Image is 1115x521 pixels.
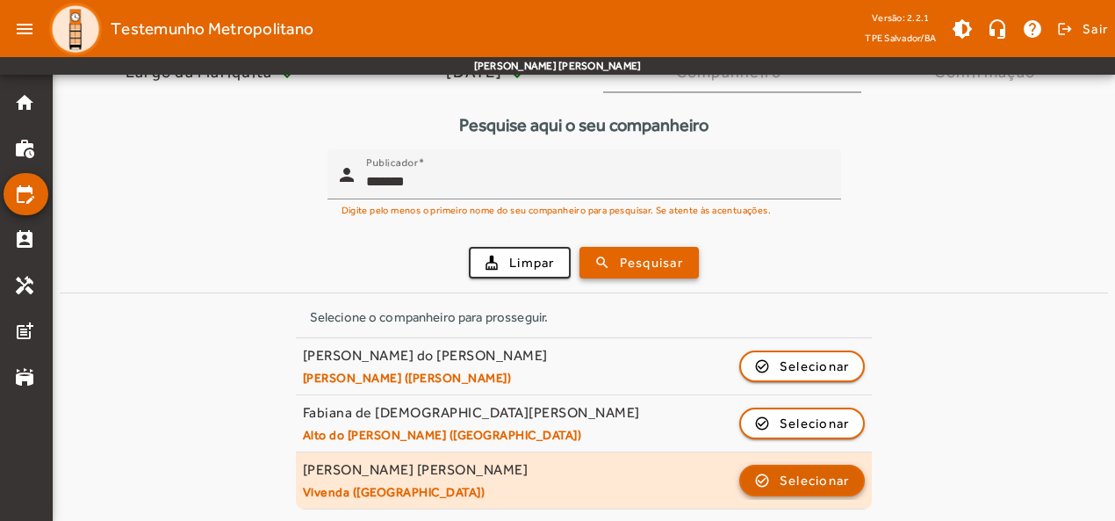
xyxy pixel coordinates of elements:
button: Selecionar [739,465,866,496]
mat-icon: edit_calendar [14,184,35,205]
small: [PERSON_NAME] ([PERSON_NAME]) [303,370,548,386]
div: Versão: 2.2.1 [865,7,936,29]
button: Sair [1054,16,1108,42]
mat-hint: Digite pelo menos o primeiro nome do seu companheiro para pesquisar. Se atente às acentuações. [342,199,772,219]
mat-icon: person [336,164,357,185]
span: Pesquisar [620,253,683,273]
span: Limpar [509,253,555,273]
button: Selecionar [739,408,866,439]
span: Selecionar [780,413,850,434]
div: Confirmação [934,63,1042,81]
div: Largo da Mariquita [126,63,280,81]
small: Alto do [PERSON_NAME] ([GEOGRAPHIC_DATA]) [303,427,640,443]
mat-icon: perm_contact_calendar [14,229,35,250]
div: Selecione o companheiro para prosseguir. [310,308,859,327]
div: [PERSON_NAME] [PERSON_NAME] [303,461,529,480]
small: Vivenda ([GEOGRAPHIC_DATA]) [303,484,529,500]
mat-icon: menu [7,11,42,47]
mat-icon: work_history [14,138,35,159]
mat-label: Publicador [366,156,418,169]
span: Selecionar [780,470,850,491]
mat-icon: handyman [14,275,35,296]
h5: Pesquise aqui o seu companheiro [60,114,1108,135]
button: Pesquisar [579,247,699,279]
div: [PERSON_NAME] do [PERSON_NAME] [303,347,548,365]
span: Sair [1083,15,1108,43]
div: [DATE] [446,63,509,81]
a: Testemunho Metropolitano [42,3,313,55]
button: Selecionar [739,351,866,382]
div: Companheiro [676,63,789,81]
span: Selecionar [780,356,850,377]
img: Logo TPE [49,3,102,55]
mat-icon: home [14,92,35,113]
span: Testemunho Metropolitano [111,15,313,43]
mat-icon: stadium [14,366,35,387]
span: TPE Salvador/BA [865,29,936,47]
button: Limpar [469,247,571,279]
mat-icon: post_add [14,321,35,342]
div: Fabiana de [DEMOGRAPHIC_DATA][PERSON_NAME] [303,404,640,423]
